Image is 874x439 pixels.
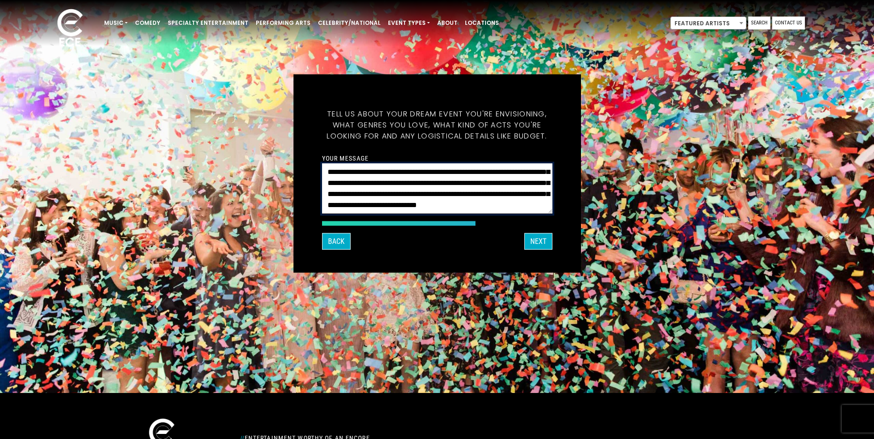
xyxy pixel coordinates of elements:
a: Search [748,17,770,29]
a: Contact Us [772,17,805,29]
a: Specialty Entertainment [164,15,252,31]
a: Locations [461,15,503,31]
span: Featured Artists [670,17,746,29]
span: Featured Artists [671,17,746,30]
label: Your message [322,154,369,162]
a: Event Types [384,15,434,31]
a: Music [100,15,131,31]
a: Performing Arts [252,15,314,31]
h5: Tell us about your dream event you're envisioning, what genres you love, what kind of acts you're... [322,98,552,153]
button: Back [322,233,351,250]
button: Next [524,233,552,250]
img: ece_new_logo_whitev2-1.png [47,6,93,51]
a: Celebrity/National [314,15,384,31]
a: About [434,15,461,31]
a: Comedy [131,15,164,31]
